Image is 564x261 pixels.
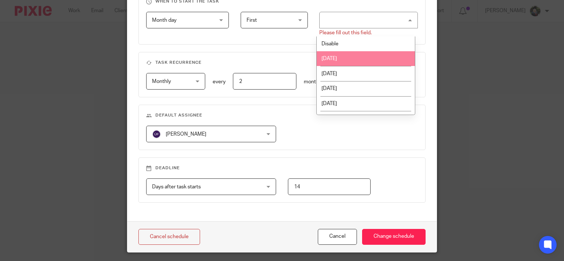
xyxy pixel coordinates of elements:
[318,229,357,245] button: Cancel
[304,79,324,84] span: month(s)
[321,71,337,76] span: [DATE]
[362,229,426,245] input: Change schedule
[152,130,161,139] img: svg%3E
[146,60,418,66] h3: Task recurrence
[166,132,206,137] span: [PERSON_NAME]
[321,101,337,106] span: [DATE]
[138,229,200,245] a: Cancel schedule
[146,165,418,171] h3: Deadline
[247,18,257,23] span: First
[152,18,176,23] span: Month day
[213,78,226,86] p: every
[321,86,337,91] span: [DATE]
[321,41,338,46] span: Disable
[146,112,418,118] h3: Default assignee
[152,184,201,189] span: Days after task starts
[319,29,372,36] div: Please fill out this field.
[321,56,337,61] span: [DATE]
[152,79,171,84] span: Monthly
